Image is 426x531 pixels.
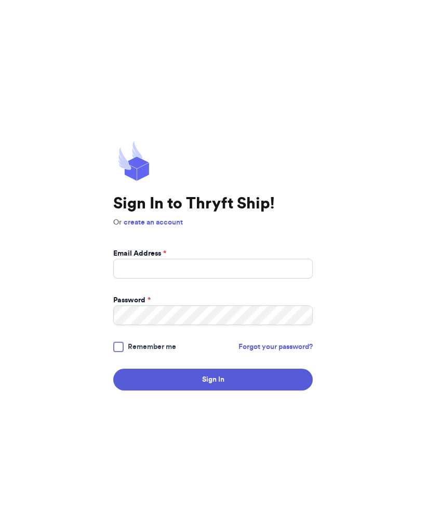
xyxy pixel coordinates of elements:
[113,194,313,213] h1: Sign In to Thryft Ship!
[113,248,166,259] label: Email Address
[124,219,183,226] a: create an account
[113,295,151,305] label: Password
[113,369,313,390] button: Sign In
[113,217,313,228] p: Or
[238,342,313,352] a: Forgot your password?
[128,342,176,352] span: Remember me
